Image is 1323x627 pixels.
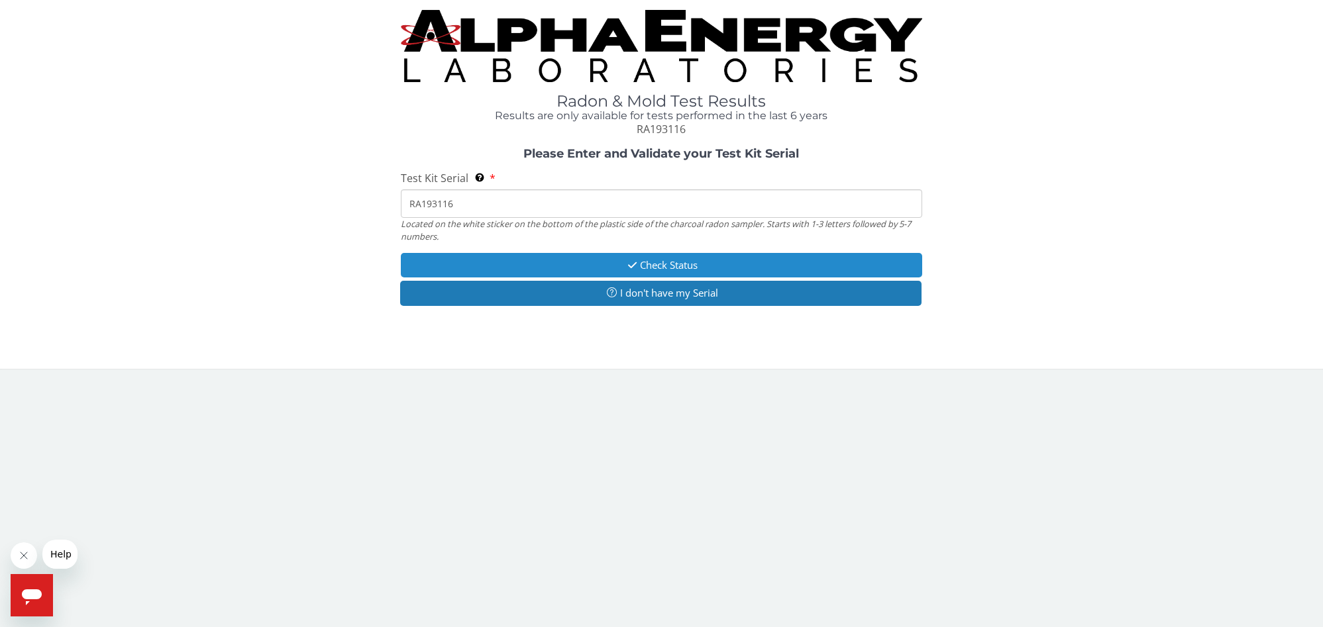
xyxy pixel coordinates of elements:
[11,574,53,616] iframe: Button to launch messaging window
[401,110,922,122] h4: Results are only available for tests performed in the last 6 years
[637,122,686,136] span: RA193116
[401,10,922,82] img: TightCrop.jpg
[401,253,922,277] button: Check Status
[401,93,922,110] h1: Radon & Mold Test Results
[401,218,922,242] div: Located on the white sticker on the bottom of the plastic side of the charcoal radon sampler. Sta...
[11,542,37,569] iframe: Close message
[400,281,922,305] button: I don't have my Serial
[401,171,468,185] span: Test Kit Serial
[42,540,78,569] iframe: Message from company
[523,146,799,161] strong: Please Enter and Validate your Test Kit Serial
